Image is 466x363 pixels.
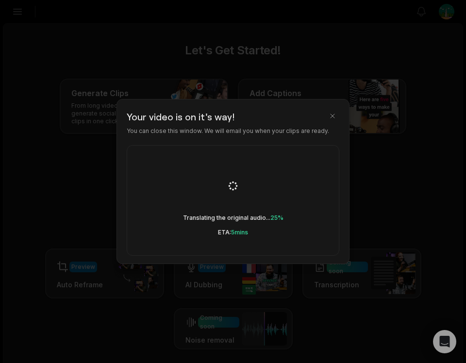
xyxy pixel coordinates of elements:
span: 5 mins [231,229,248,236]
span: 25% [270,214,283,221]
div: ETA: [218,228,248,237]
div: Translating the original audio... [183,214,283,222]
p: You can close this window. We will email you when your clips are ready. [127,127,339,135]
h2: Your video is on it's way! [127,109,339,124]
